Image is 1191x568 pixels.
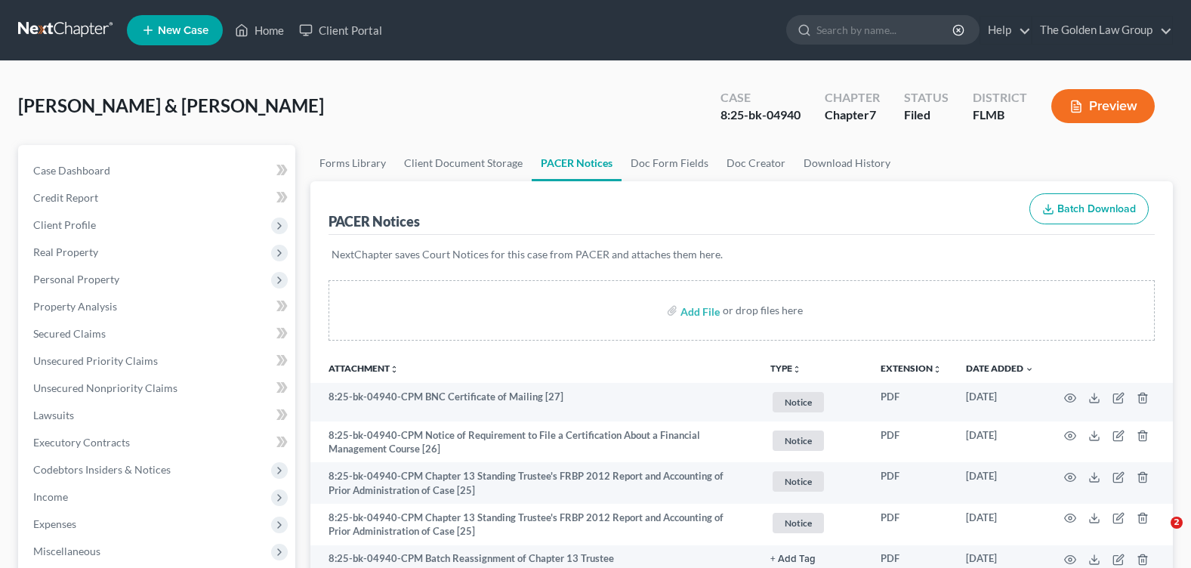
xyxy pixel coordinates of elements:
i: expand_more [1025,365,1034,374]
td: [DATE] [954,383,1046,421]
td: [DATE] [954,462,1046,504]
div: Case [720,89,801,106]
td: 8:25-bk-04940-CPM Notice of Requirement to File a Certification About a Financial Management Cour... [310,421,758,463]
i: unfold_more [390,365,399,374]
span: Unsecured Nonpriority Claims [33,381,177,394]
a: The Golden Law Group [1032,17,1172,44]
iframe: Intercom live chat [1140,517,1176,553]
button: Batch Download [1029,193,1149,225]
a: Attachmentunfold_more [329,363,399,374]
span: 2 [1171,517,1183,529]
a: Credit Report [21,184,295,211]
button: TYPEunfold_more [770,364,801,374]
span: Client Profile [33,218,96,231]
a: Notice [770,469,856,494]
span: Codebtors Insiders & Notices [33,463,171,476]
span: [PERSON_NAME] & [PERSON_NAME] [18,94,324,116]
div: 8:25-bk-04940 [720,106,801,124]
span: Property Analysis [33,300,117,313]
span: 7 [869,107,876,122]
div: or drop files here [723,303,803,318]
div: Chapter [825,106,880,124]
a: Client Document Storage [395,145,532,181]
span: Notice [773,431,824,451]
span: Unsecured Priority Claims [33,354,158,367]
a: Notice [770,511,856,536]
span: Notice [773,471,824,492]
a: Download History [795,145,899,181]
a: Doc Form Fields [622,145,717,181]
td: PDF [869,504,954,545]
a: PACER Notices [532,145,622,181]
button: Preview [1051,89,1155,123]
div: District [973,89,1027,106]
td: PDF [869,383,954,421]
td: [DATE] [954,504,1046,545]
span: Batch Download [1057,202,1136,215]
td: PDF [869,462,954,504]
input: Search by name... [816,16,955,44]
span: Case Dashboard [33,164,110,177]
span: Miscellaneous [33,545,100,557]
td: 8:25-bk-04940-CPM Chapter 13 Standing Trustee's FRBP 2012 Report and Accounting of Prior Administ... [310,462,758,504]
a: Doc Creator [717,145,795,181]
a: Notice [770,428,856,453]
a: Unsecured Nonpriority Claims [21,375,295,402]
td: 8:25-bk-04940-CPM BNC Certificate of Mailing [27] [310,383,758,421]
span: Notice [773,513,824,533]
a: Lawsuits [21,402,295,429]
i: unfold_more [933,365,942,374]
div: Filed [904,106,949,124]
a: Unsecured Priority Claims [21,347,295,375]
div: FLMB [973,106,1027,124]
span: Executory Contracts [33,436,130,449]
td: 8:25-bk-04940-CPM Chapter 13 Standing Trustee's FRBP 2012 Report and Accounting of Prior Administ... [310,504,758,545]
span: Income [33,490,68,503]
a: Help [980,17,1031,44]
a: Notice [770,390,856,415]
span: Real Property [33,245,98,258]
i: unfold_more [792,365,801,374]
span: New Case [158,25,208,36]
a: Date Added expand_more [966,363,1034,374]
a: Forms Library [310,145,395,181]
span: Expenses [33,517,76,530]
span: Secured Claims [33,327,106,340]
a: Executory Contracts [21,429,295,456]
a: Home [227,17,292,44]
a: Secured Claims [21,320,295,347]
span: Credit Report [33,191,98,204]
a: + Add Tag [770,551,856,566]
a: Extensionunfold_more [881,363,942,374]
td: [DATE] [954,421,1046,463]
span: Notice [773,392,824,412]
p: NextChapter saves Court Notices for this case from PACER and attaches them here. [332,247,1152,262]
div: Status [904,89,949,106]
a: Case Dashboard [21,157,295,184]
div: PACER Notices [329,212,420,230]
button: + Add Tag [770,554,816,564]
span: Personal Property [33,273,119,286]
div: Chapter [825,89,880,106]
span: Lawsuits [33,409,74,421]
a: Client Portal [292,17,390,44]
td: PDF [869,421,954,463]
a: Property Analysis [21,293,295,320]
